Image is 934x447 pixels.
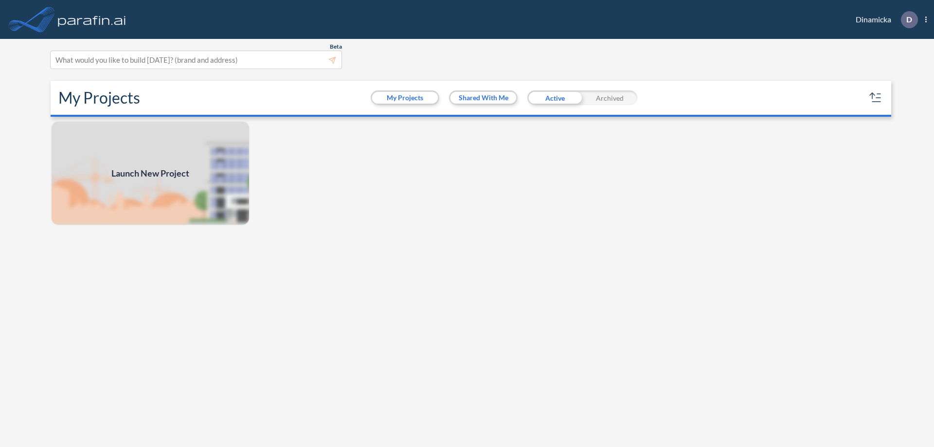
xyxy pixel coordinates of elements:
[582,90,637,105] div: Archived
[868,90,883,106] button: sort
[841,11,927,28] div: Dinamicka
[450,92,516,104] button: Shared With Me
[111,167,189,180] span: Launch New Project
[51,121,250,226] a: Launch New Project
[330,43,342,51] span: Beta
[372,92,438,104] button: My Projects
[527,90,582,105] div: Active
[51,121,250,226] img: add
[58,89,140,107] h2: My Projects
[56,10,128,29] img: logo
[906,15,912,24] p: D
